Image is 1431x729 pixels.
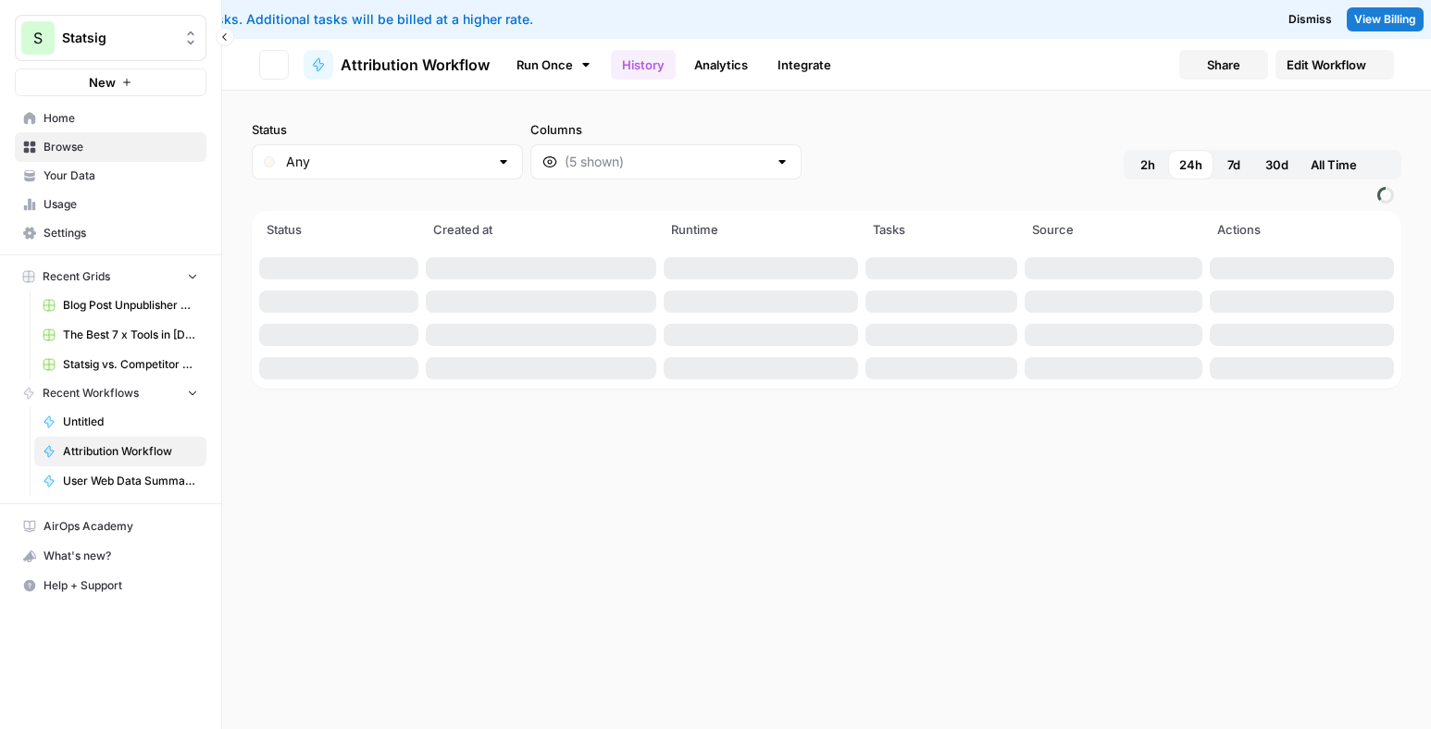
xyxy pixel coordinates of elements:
th: Runtime [660,211,862,252]
a: Attribution Workflow [34,437,206,466]
button: Dismiss [1281,7,1339,31]
button: 30d [1254,150,1300,179]
a: Blog Post Unpublisher Grid (master) [34,290,206,320]
span: Help + Support [44,577,198,594]
span: Statsig vs. Competitor v2 Grid [63,356,198,373]
label: Status [252,120,523,139]
span: Recent Workflows [43,385,139,402]
a: User Web Data Summarization [34,466,206,496]
span: Statsig [62,29,174,47]
span: Home [44,110,198,127]
th: Created at [422,211,659,252]
span: View Billing [1354,11,1416,28]
span: Dismiss [1288,11,1332,28]
a: Analytics [683,50,759,80]
button: What's new? [15,541,206,571]
a: Browse [15,132,206,162]
span: Untitled [63,414,198,430]
span: Usage [44,196,198,213]
span: Share [1207,56,1240,74]
div: You've used your included tasks. Additional tasks will be billed at a higher rate. [15,10,903,29]
input: Any [286,153,489,171]
a: Settings [15,218,206,248]
input: (5 shown) [565,153,767,171]
a: Untitled [34,407,206,437]
a: Statsig vs. Competitor v2 Grid [34,350,206,379]
span: Recent Grids [43,268,110,285]
button: All Time [1300,150,1368,179]
span: New [89,73,116,92]
a: Edit Workflow [1275,50,1394,80]
a: Integrate [766,50,842,80]
a: Usage [15,190,206,219]
button: Recent Workflows [15,379,206,407]
div: What's new? [16,542,205,570]
a: Home [15,104,206,133]
button: Share [1179,50,1268,80]
label: Columns [530,120,802,139]
span: Attribution Workflow [341,54,490,76]
a: View Billing [1347,7,1424,31]
button: Recent Grids [15,263,206,290]
th: Status [255,211,422,252]
span: 7d [1227,155,1240,174]
button: New [15,68,206,96]
span: Your Data [44,167,198,184]
th: Actions [1206,211,1398,252]
span: All Time [1311,155,1357,174]
span: S [33,27,43,49]
a: Run Once [504,49,604,80]
th: Tasks [862,211,1021,252]
a: Attribution Workflow [304,50,490,80]
a: Your Data [15,161,206,191]
span: Edit Workflow [1287,56,1366,74]
button: Help + Support [15,571,206,600]
button: 2h [1127,150,1168,179]
span: 24h [1179,155,1202,174]
span: Settings [44,225,198,241]
a: The Best 7 x Tools in [DATE] Grid [34,320,206,350]
span: 2h [1140,155,1155,174]
button: Workspace: Statsig [15,15,206,61]
button: 7d [1213,150,1254,179]
a: History [611,50,676,80]
span: User Web Data Summarization [63,473,198,489]
span: Attribution Workflow [63,443,198,460]
span: The Best 7 x Tools in [DATE] Grid [63,327,198,343]
span: 30d [1265,155,1288,174]
span: Blog Post Unpublisher Grid (master) [63,297,198,314]
span: Browse [44,139,198,155]
span: AirOps Academy [44,518,198,535]
a: AirOps Academy [15,512,206,541]
th: Source [1021,211,1207,252]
